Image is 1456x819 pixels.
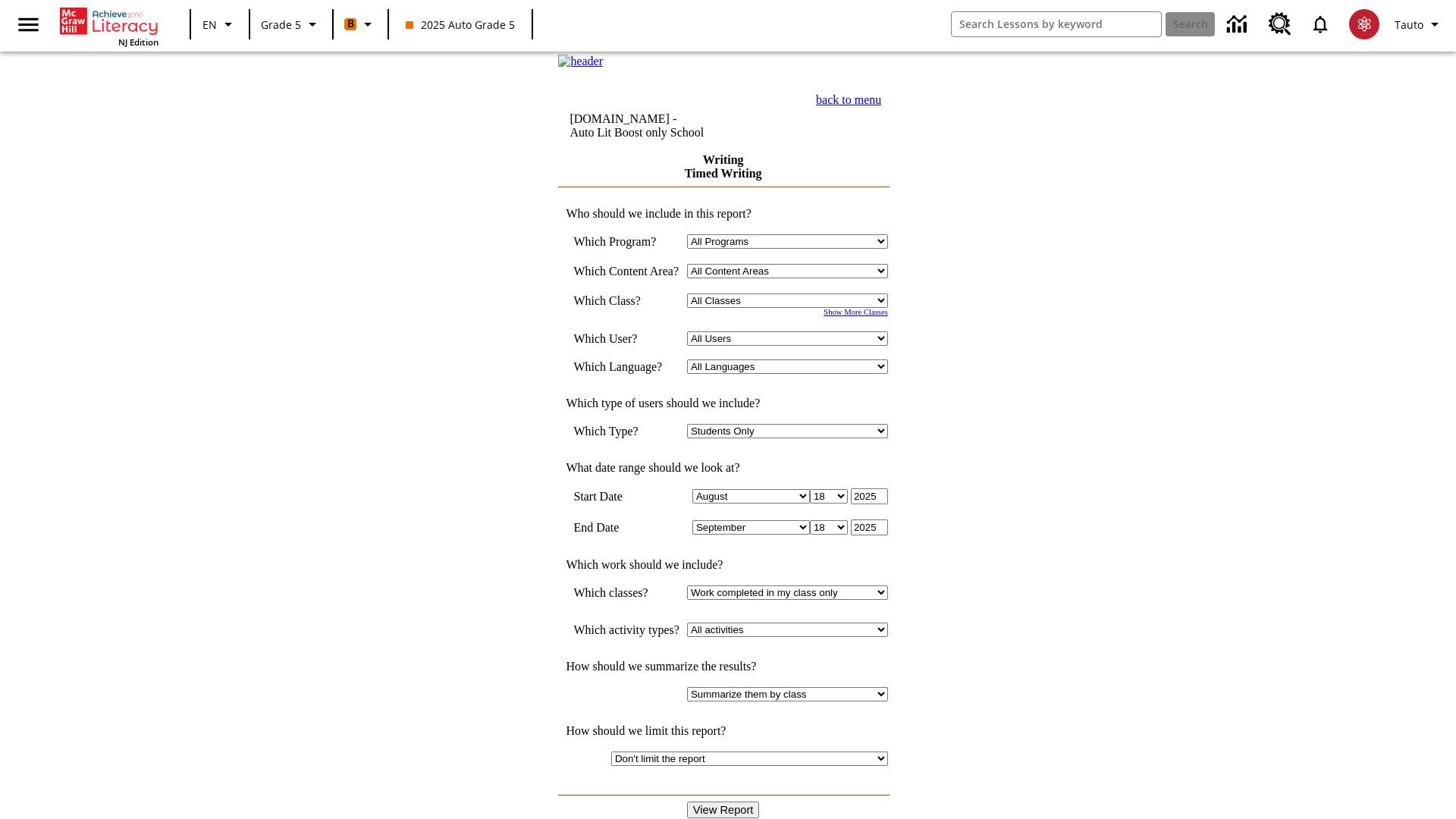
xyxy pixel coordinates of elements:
button: Boost Class color is orange. Change class color [338,11,383,38]
td: Which User? [573,331,679,346]
img: header [558,55,603,68]
input: search field [952,12,1161,36]
button: Open side menu [6,2,51,47]
a: Resource Center, Will open in new tab [1260,4,1301,45]
td: Which Class? [573,293,679,308]
td: Which activity types? [573,623,679,637]
div: Home [60,5,158,48]
a: Writing Timed Writing [685,153,762,180]
a: Data Center [1218,4,1260,45]
span: Grade 5 [261,17,301,33]
td: End Date [573,519,679,535]
td: Which Program? [573,234,679,249]
span: B [347,14,354,33]
input: View Report [687,802,760,818]
span: NJ Edition [118,36,158,48]
button: Profile/Settings [1389,11,1450,38]
a: back to menu [816,93,881,106]
button: Select a new avatar [1340,5,1389,44]
td: Which work should we include? [558,558,888,572]
nobr: Which Content Area? [573,265,679,278]
button: Grade: Grade 5, Select a grade [255,11,328,38]
span: Tauto [1395,17,1423,33]
td: What date range should we look at? [558,461,888,475]
td: Which type of users should we include? [558,397,888,410]
a: Notifications [1301,5,1340,44]
td: How should we limit this report? [558,724,888,738]
nobr: Auto Lit Boost only School [570,126,704,139]
td: Which Type? [573,424,679,438]
img: avatar image [1349,9,1379,39]
span: EN [202,17,217,33]
td: Start Date [573,488,679,504]
a: Show More Classes [824,308,888,316]
td: Which classes? [573,585,679,600]
td: Which Language? [573,359,679,374]
td: Who should we include in this report? [558,207,888,221]
td: How should we summarize the results? [558,660,888,673]
span: 2025 Auto Grade 5 [406,17,515,33]
td: [DOMAIN_NAME] - [570,112,762,140]
button: Language: EN, Select a language [196,11,244,38]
